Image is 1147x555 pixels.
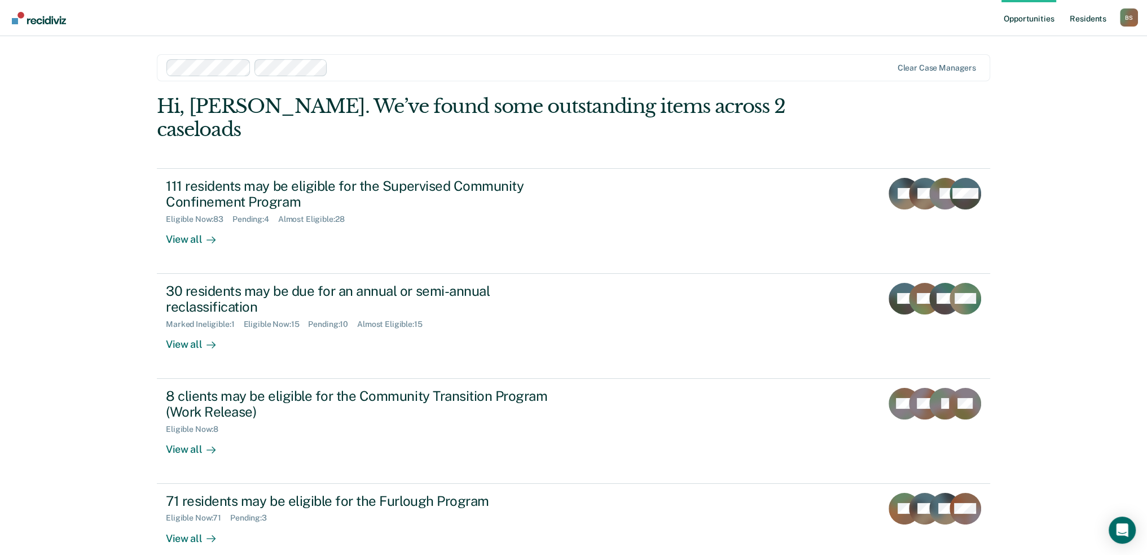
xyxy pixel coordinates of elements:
div: 8 clients may be eligible for the Community Transition Program (Work Release) [166,388,562,421]
div: 71 residents may be eligible for the Furlough Program [166,493,562,509]
div: Eligible Now : 71 [166,513,230,523]
a: 8 clients may be eligible for the Community Transition Program (Work Release)Eligible Now:8View all [157,379,990,484]
div: Eligible Now : 83 [166,215,232,224]
div: Clear case managers [898,63,976,73]
div: Open Intercom Messenger [1109,517,1136,544]
div: Pending : 4 [232,215,278,224]
div: Almost Eligible : 15 [357,320,432,329]
button: Profile dropdown button [1120,8,1138,27]
div: 111 residents may be eligible for the Supervised Community Confinement Program [166,178,562,211]
div: Eligible Now : 8 [166,425,227,434]
div: B S [1120,8,1138,27]
div: View all [166,434,229,456]
div: View all [166,523,229,545]
img: Recidiviz [12,12,66,24]
div: Pending : 10 [308,320,357,329]
div: Hi, [PERSON_NAME]. We’ve found some outstanding items across 2 caseloads [157,95,823,141]
a: 30 residents may be due for an annual or semi-annual reclassificationMarked Ineligible:1Eligible ... [157,274,990,379]
a: 111 residents may be eligible for the Supervised Community Confinement ProgramEligible Now:83Pend... [157,168,990,274]
div: View all [166,329,229,351]
div: View all [166,224,229,246]
div: Almost Eligible : 28 [278,215,354,224]
div: 30 residents may be due for an annual or semi-annual reclassification [166,283,562,316]
div: Pending : 3 [230,513,276,523]
div: Marked Ineligible : 1 [166,320,243,329]
div: Eligible Now : 15 [244,320,309,329]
